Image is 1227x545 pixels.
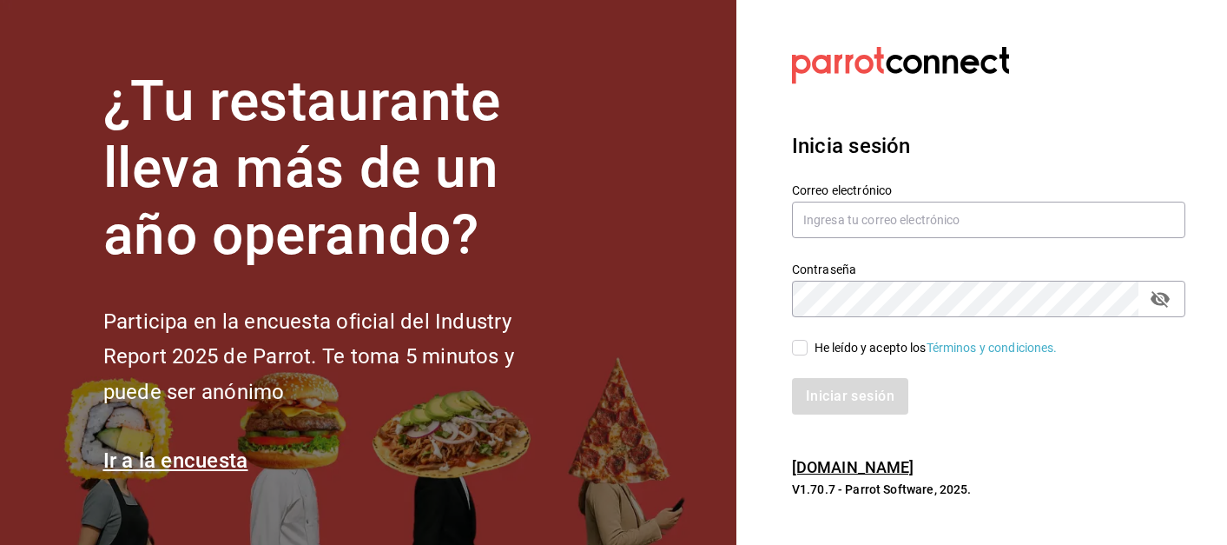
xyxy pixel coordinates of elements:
[792,184,1185,196] label: Correo electrónico
[103,449,248,473] a: Ir a la encuesta
[792,481,1185,498] p: V1.70.7 - Parrot Software, 2025.
[103,69,572,269] h1: ¿Tu restaurante lleva más de un año operando?
[792,458,914,476] a: [DOMAIN_NAME]
[1145,284,1175,314] button: passwordField
[792,202,1185,238] input: Ingresa tu correo electrónico
[927,341,1058,355] a: Términos y condiciones.
[792,130,1185,162] h3: Inicia sesión
[103,304,572,410] h2: Participa en la encuesta oficial del Industry Report 2025 de Parrot. Te toma 5 minutos y puede se...
[815,339,1058,357] div: He leído y acepto los
[792,263,1185,276] label: Contraseña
